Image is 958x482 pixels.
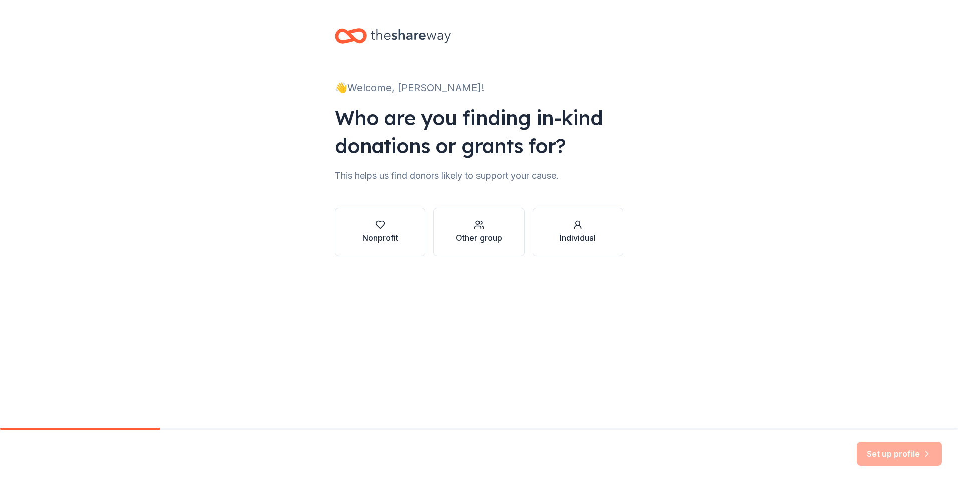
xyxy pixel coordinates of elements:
[456,232,502,244] div: Other group
[335,168,623,184] div: This helps us find donors likely to support your cause.
[362,232,398,244] div: Nonprofit
[335,80,623,96] div: 👋 Welcome, [PERSON_NAME]!
[335,104,623,160] div: Who are you finding in-kind donations or grants for?
[335,208,425,256] button: Nonprofit
[533,208,623,256] button: Individual
[433,208,524,256] button: Other group
[560,232,596,244] div: Individual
